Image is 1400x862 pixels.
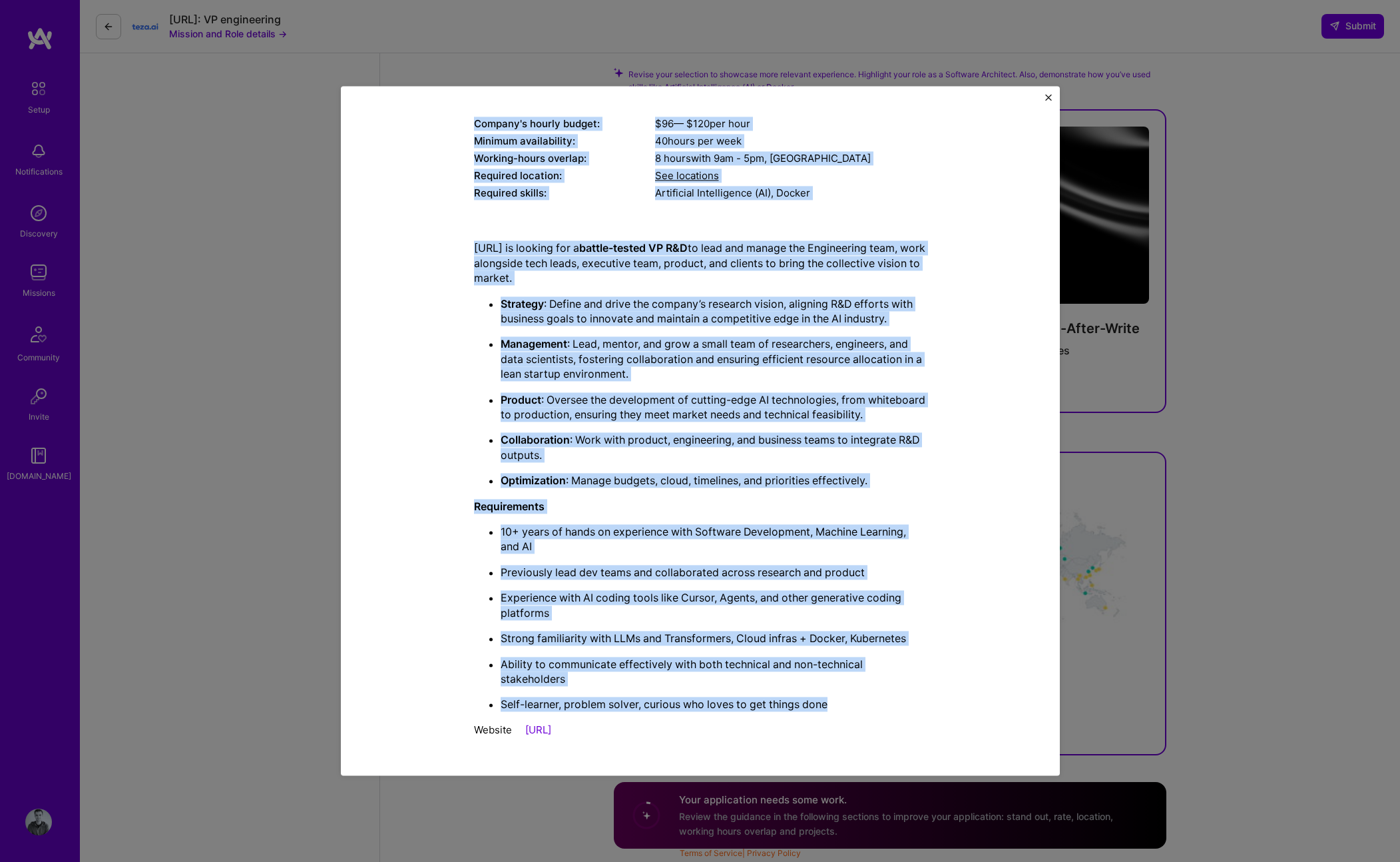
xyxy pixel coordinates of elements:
p: : Oversee the development of cutting-edge AI technologies, from whiteboard to production, ensurin... [501,392,927,422]
p: Experience with AI coding tools like Cursor, Agents, and other generative coding platforms [501,591,927,621]
p: : Define and drive the company’s research vision, aligning R&D efforts with business goals to inn... [501,296,927,326]
strong: Collaboration [501,434,570,447]
div: $ 96 — $ 120 per hour [655,117,927,131]
span: Website [474,723,512,736]
strong: Optimization [501,474,566,488]
p: [URL] is looking for a to lead and manage the Engineering team, work alongside tech leads, execut... [474,241,927,286]
strong: battle-tested VP R&D [579,242,688,255]
strong: Strategy [501,297,544,310]
strong: Requirements [474,500,545,513]
div: Minimum availability: [474,135,655,149]
p: Previously lead dev teams and collaborated across research and product [501,565,927,580]
a: [URL] [525,723,551,736]
div: Working-hours overlap: [474,152,655,166]
div: Required location: [474,169,655,183]
p: : Lead, mentor, and grow a small team of researchers, engineers, and data scientists, fostering c... [501,337,927,382]
button: Close [1045,94,1052,108]
p: : Work with product, engineering, and business teams to integrate R&D outputs. [501,433,927,463]
p: : Manage budgets, cloud, timelines, and priorities effectively. [501,474,927,488]
span: See locations [655,170,719,183]
strong: Management [501,338,567,351]
strong: Product [501,393,541,406]
p: Ability to communicate effectively with both technical and non-technical stakeholders [501,657,927,687]
div: Required skills: [474,187,655,201]
div: Company's hourly budget: [474,117,655,131]
p: Self-learner, problem solver, curious who loves to get things done [501,697,927,712]
p: Strong familiarity with LLMs and Transformers, Cloud infras + Docker, Kubernetes [501,632,927,646]
div: 8 hours with [GEOGRAPHIC_DATA] [655,152,927,166]
p: 10+ years of hands on experience with Software Development, Machine Learning, and AI [501,524,927,554]
div: Artificial Intelligence (AI), Docker [655,187,927,201]
div: 40 hours per week [655,135,927,149]
span: 9am - 5pm , [711,153,770,165]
